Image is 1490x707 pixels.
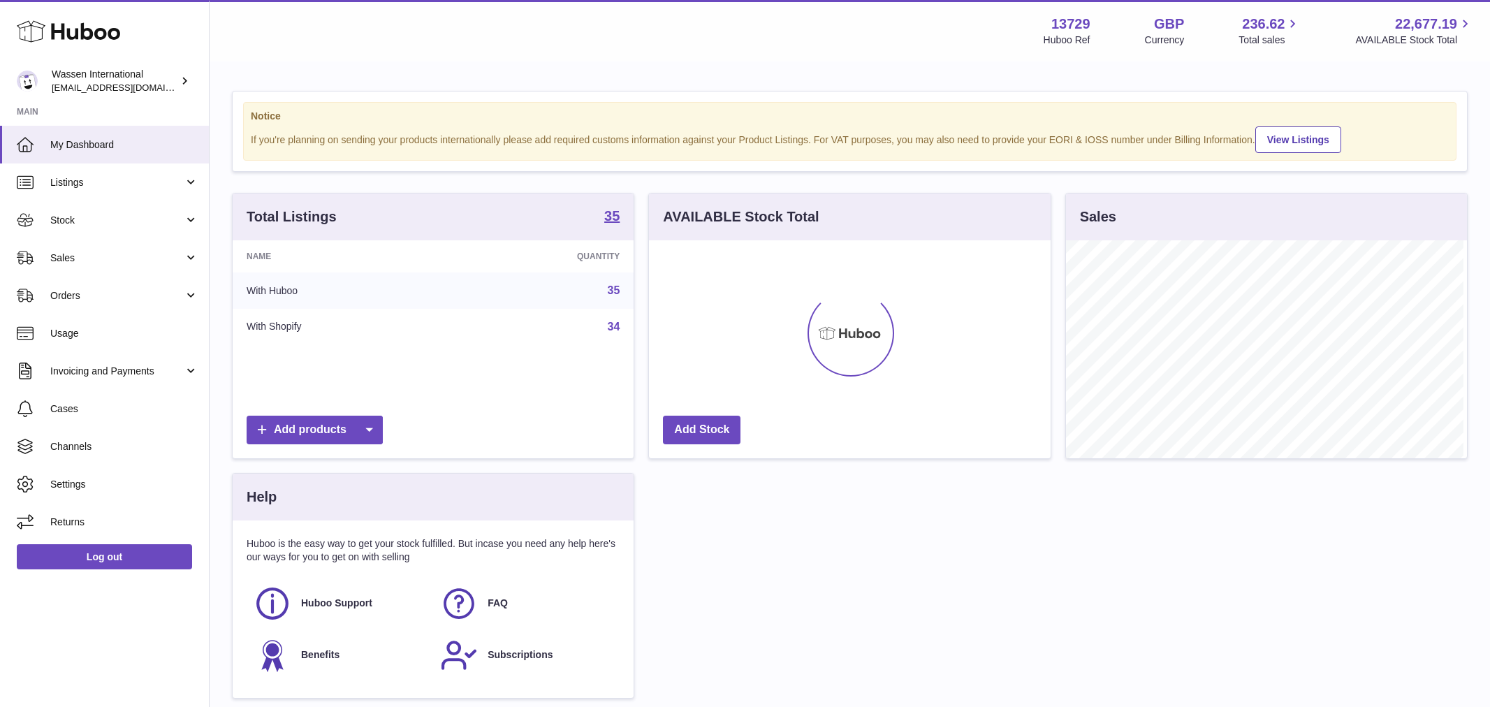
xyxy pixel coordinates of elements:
a: Log out [17,544,192,569]
span: AVAILABLE Stock Total [1355,34,1473,47]
a: 35 [604,209,620,226]
span: Total sales [1239,34,1301,47]
h3: AVAILABLE Stock Total [663,207,819,226]
span: Settings [50,478,198,491]
h3: Sales [1080,207,1116,226]
span: Usage [50,327,198,340]
span: Returns [50,516,198,529]
a: FAQ [440,585,613,622]
a: 35 [608,284,620,296]
a: Benefits [254,636,426,674]
span: Stock [50,214,184,227]
strong: 35 [604,209,620,223]
strong: Notice [251,110,1449,123]
strong: 13729 [1051,15,1090,34]
td: With Huboo [233,272,449,309]
strong: GBP [1154,15,1184,34]
a: 22,677.19 AVAILABLE Stock Total [1355,15,1473,47]
td: With Shopify [233,309,449,345]
h3: Total Listings [247,207,337,226]
img: gemma.moses@wassen.com [17,71,38,92]
span: [EMAIL_ADDRESS][DOMAIN_NAME] [52,82,205,93]
span: Sales [50,252,184,265]
span: Invoicing and Payments [50,365,184,378]
a: View Listings [1255,126,1341,153]
span: Subscriptions [488,648,553,662]
a: 34 [608,321,620,333]
span: Listings [50,176,184,189]
span: Benefits [301,648,339,662]
h3: Help [247,488,277,506]
a: Subscriptions [440,636,613,674]
div: If you're planning on sending your products internationally please add required customs informati... [251,124,1449,153]
span: 22,677.19 [1395,15,1457,34]
p: Huboo is the easy way to get your stock fulfilled. But incase you need any help here's our ways f... [247,537,620,564]
span: FAQ [488,597,508,610]
a: Add Stock [663,416,740,444]
th: Quantity [449,240,634,272]
span: Huboo Support [301,597,372,610]
a: Add products [247,416,383,444]
span: 236.62 [1242,15,1285,34]
span: Cases [50,402,198,416]
span: Channels [50,440,198,453]
span: My Dashboard [50,138,198,152]
div: Currency [1145,34,1185,47]
span: Orders [50,289,184,303]
th: Name [233,240,449,272]
div: Huboo Ref [1044,34,1090,47]
a: 236.62 Total sales [1239,15,1301,47]
a: Huboo Support [254,585,426,622]
div: Wassen International [52,68,177,94]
